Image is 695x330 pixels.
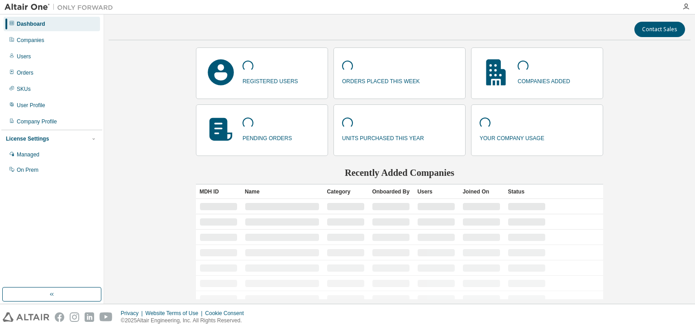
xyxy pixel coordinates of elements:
div: SKUs [17,85,31,93]
p: pending orders [243,132,292,142]
p: companies added [518,75,570,85]
img: facebook.svg [55,312,64,322]
div: Managed [17,151,39,158]
div: Users [417,184,455,199]
p: registered users [243,75,298,85]
div: Company Profile [17,118,57,125]
div: User Profile [17,102,45,109]
img: instagram.svg [70,312,79,322]
div: Name [245,184,320,199]
div: Users [17,53,31,60]
p: your company usage [480,132,544,142]
div: Category [327,184,365,199]
p: orders placed this week [342,75,420,85]
div: Website Terms of Use [145,310,205,317]
div: Companies [17,37,44,44]
div: License Settings [6,135,49,142]
div: Dashboard [17,20,45,28]
div: Privacy [121,310,145,317]
img: altair_logo.svg [3,312,49,322]
div: MDH ID [200,184,238,199]
div: Onboarded By [372,184,410,199]
div: Joined On [462,184,500,199]
div: Status [508,184,546,199]
img: Altair One [5,3,118,12]
img: linkedin.svg [85,312,94,322]
h2: Recently Added Companies [196,167,603,179]
p: © 2025 Altair Engineering, Inc. All Rights Reserved. [121,317,249,325]
p: units purchased this year [342,132,424,142]
div: On Prem [17,166,38,174]
div: Orders [17,69,33,76]
div: Cookie Consent [205,310,249,317]
button: Contact Sales [634,22,685,37]
img: youtube.svg [100,312,113,322]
